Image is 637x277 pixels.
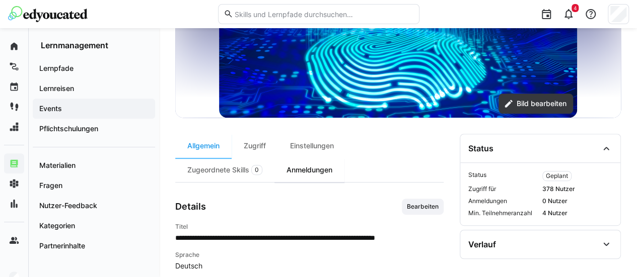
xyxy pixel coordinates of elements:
span: 4 Nutzer [542,209,612,217]
span: Min. Teilnehmeranzahl [468,209,538,217]
span: Geplant [546,172,568,180]
span: Zugriff für [468,185,538,193]
span: 4 [574,5,577,11]
span: Deutsch [175,261,444,271]
span: Status [468,171,538,181]
div: Zugriff [232,134,278,158]
h4: Sprache [175,251,444,259]
span: 0 [255,166,259,174]
div: Verlauf [468,239,496,249]
button: Bild bearbeiten [499,94,573,114]
span: 0 Nutzer [542,197,612,205]
h4: Titel [175,223,444,231]
div: Einstellungen [278,134,346,158]
div: Zugeordnete Skills [175,158,274,182]
h3: Details [175,201,206,212]
span: Bearbeiten [406,203,440,211]
input: Skills und Lernpfade durchsuchen… [233,10,413,19]
div: Anmeldungen [274,158,344,182]
div: Allgemein [175,134,232,158]
div: Status [468,143,493,153]
span: 378 Nutzer [542,185,612,193]
button: Bearbeiten [402,199,444,215]
span: Bild bearbeiten [515,99,568,109]
span: Anmeldungen [468,197,538,205]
